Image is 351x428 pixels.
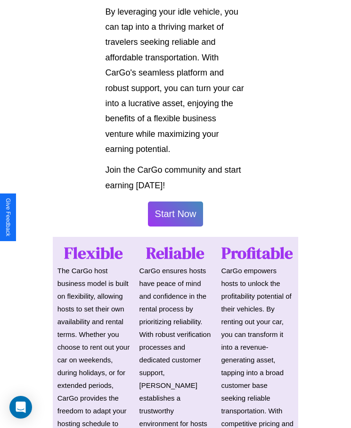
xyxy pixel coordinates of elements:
p: Join the CarGo community and start earning [DATE]! [106,162,246,193]
h1: Flexible [57,242,130,264]
h1: Reliable [139,242,212,264]
div: Open Intercom Messenger [9,396,32,419]
p: By leveraging your idle vehicle, you can tap into a thriving market of travelers seeking reliable... [106,4,246,157]
h1: Profitable [221,242,294,264]
button: Start Now [148,201,204,227]
div: Give Feedback [5,198,11,236]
